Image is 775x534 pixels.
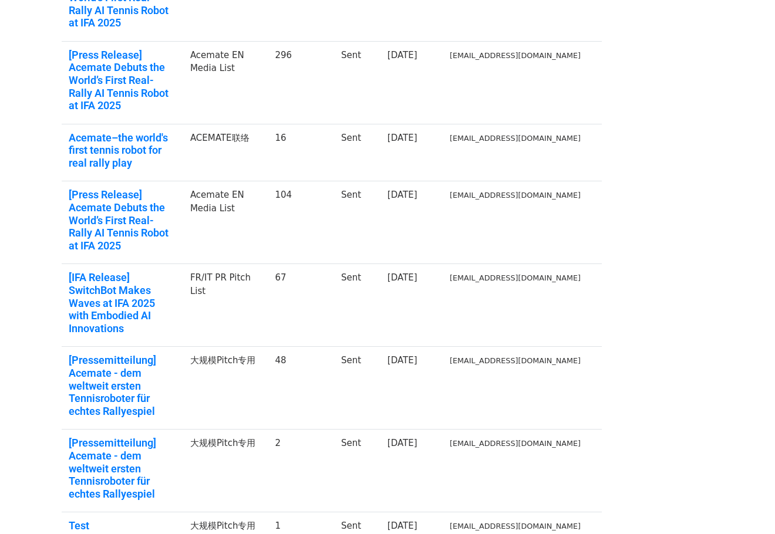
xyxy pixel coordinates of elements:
[450,134,581,143] small: [EMAIL_ADDRESS][DOMAIN_NAME]
[716,478,775,534] iframe: Chat Widget
[450,522,581,530] small: [EMAIL_ADDRESS][DOMAIN_NAME]
[69,49,176,112] a: [Press Release] Acemate Debuts the World’s First Real-Rally AI Tennis Robot at IFA 2025
[69,354,176,417] a: [Pressemitteilung] Acemate - dem weltweit ersten Tennisroboter für echtes Rallyespiel
[450,51,581,60] small: [EMAIL_ADDRESS][DOMAIN_NAME]
[268,264,334,347] td: 67
[69,437,176,500] a: [Pressemitteilung] Acemate - dem weltweit ersten Tennisroboter für echtes Rallyespiel
[334,181,380,264] td: Sent
[268,41,334,124] td: 296
[69,271,176,334] a: [IFA Release] SwitchBot Makes Waves at IFA 2025 with Embodied AI Innovations
[183,41,268,124] td: Acemate EN Media List
[334,264,380,347] td: Sent
[334,124,380,181] td: Sent
[183,181,268,264] td: Acemate EN Media List
[387,438,417,448] a: [DATE]
[716,478,775,534] div: 聊天小组件
[450,439,581,448] small: [EMAIL_ADDRESS][DOMAIN_NAME]
[183,124,268,181] td: ACEMATE联络
[183,347,268,430] td: 大规模Pitch专用
[69,131,176,170] a: Acemate–the world's first tennis robot for real rally play
[334,41,380,124] td: Sent
[69,519,176,532] a: Test
[268,347,334,430] td: 48
[334,347,380,430] td: Sent
[387,272,417,283] a: [DATE]
[268,181,334,264] td: 104
[268,124,334,181] td: 16
[450,191,581,200] small: [EMAIL_ADDRESS][DOMAIN_NAME]
[387,50,417,60] a: [DATE]
[387,355,417,366] a: [DATE]
[69,188,176,252] a: [Press Release] Acemate Debuts the World’s First Real-Rally AI Tennis Robot at IFA 2025
[450,273,581,282] small: [EMAIL_ADDRESS][DOMAIN_NAME]
[387,190,417,200] a: [DATE]
[183,430,268,512] td: 大规模Pitch专用
[268,430,334,512] td: 2
[334,430,380,512] td: Sent
[387,521,417,531] a: [DATE]
[387,133,417,143] a: [DATE]
[183,264,268,347] td: FR/IT PR Pitch List
[450,356,581,365] small: [EMAIL_ADDRESS][DOMAIN_NAME]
